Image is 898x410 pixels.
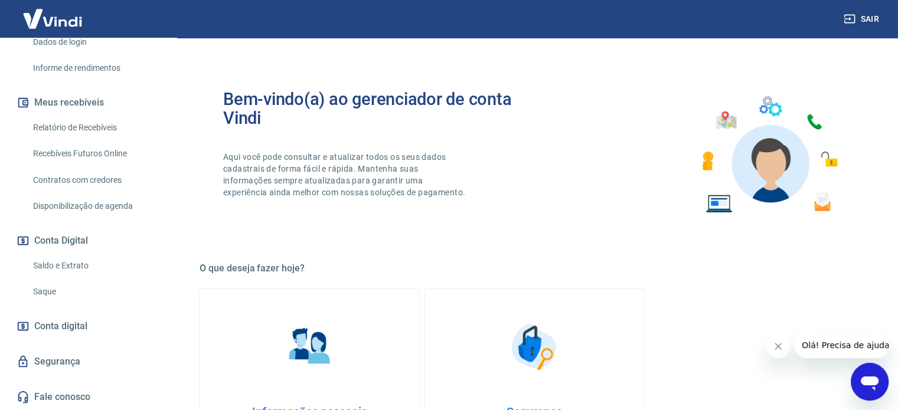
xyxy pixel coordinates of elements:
[7,8,99,18] span: Olá! Precisa de ajuda?
[28,30,162,54] a: Dados de login
[28,116,162,140] a: Relatório de Recebíveis
[505,317,564,376] img: Segurança
[795,332,889,358] iframe: Mensagem da empresa
[14,90,162,116] button: Meus recebíveis
[28,254,162,278] a: Saldo e Extrato
[28,168,162,192] a: Contratos com credores
[34,318,87,334] span: Conta digital
[14,1,91,37] img: Vindi
[280,317,339,376] img: Informações pessoais
[14,384,162,410] a: Fale conosco
[28,56,162,80] a: Informe de rendimentos
[200,263,870,274] h5: O que deseja fazer hoje?
[14,349,162,375] a: Segurança
[28,142,162,166] a: Recebíveis Futuros Online
[14,228,162,254] button: Conta Digital
[14,313,162,339] a: Conta digital
[223,151,468,198] p: Aqui você pode consultar e atualizar todos os seus dados cadastrais de forma fácil e rápida. Mant...
[223,90,535,127] h2: Bem-vindo(a) ao gerenciador de conta Vindi
[28,280,162,304] a: Saque
[766,334,790,358] iframe: Fechar mensagem
[841,8,884,30] button: Sair
[28,194,162,218] a: Disponibilização de agenda
[851,363,889,401] iframe: Botão para abrir a janela de mensagens
[691,90,846,220] img: Imagem de um avatar masculino com diversos icones exemplificando as funcionalidades do gerenciado...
